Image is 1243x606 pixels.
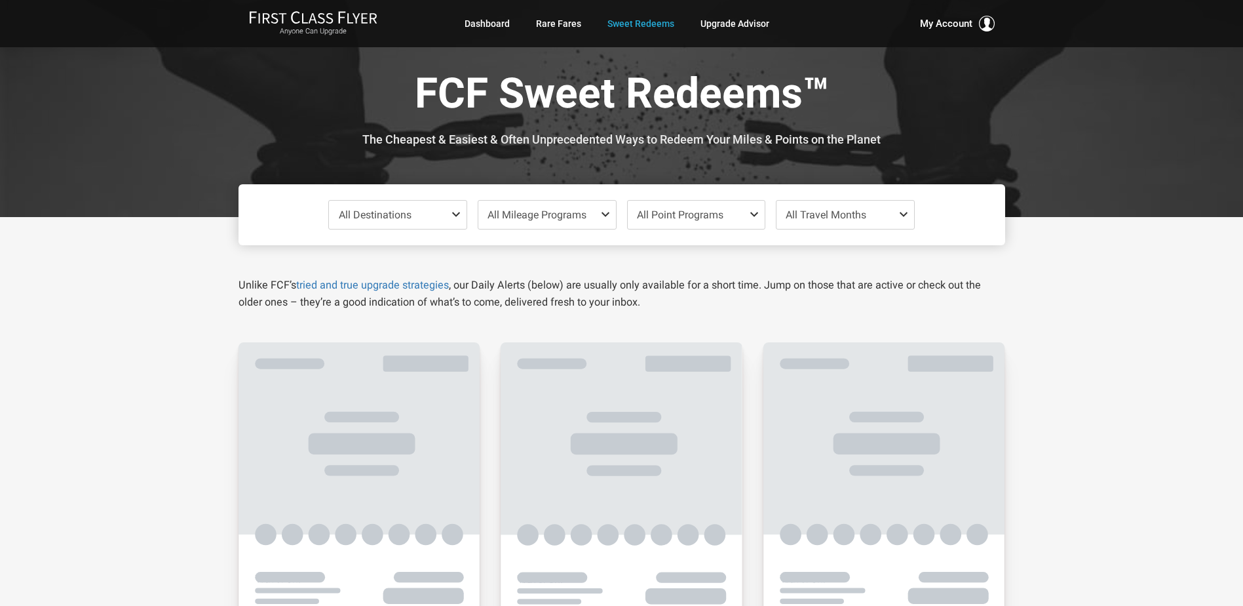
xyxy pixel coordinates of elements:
h3: The Cheapest & Easiest & Often Unprecedented Ways to Redeem Your Miles & Points on the Planet [248,133,995,146]
a: Sweet Redeems [607,12,674,35]
a: Upgrade Advisor [700,12,769,35]
span: All Mileage Programs [488,209,586,221]
span: All Travel Months [786,209,866,221]
p: Unlike FCF’s , our Daily Alerts (below) are usually only available for a short time. Jump on thos... [239,277,1005,311]
h1: FCF Sweet Redeems™ [248,71,995,121]
a: Rare Fares [536,12,581,35]
a: First Class FlyerAnyone Can Upgrade [249,10,377,37]
a: Dashboard [465,12,510,35]
button: My Account [920,16,995,31]
a: tried and true upgrade strategies [296,279,449,291]
span: All Point Programs [637,209,723,221]
small: Anyone Can Upgrade [249,27,377,36]
img: First Class Flyer [249,10,377,24]
span: All Destinations [339,209,411,221]
span: My Account [920,16,972,31]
